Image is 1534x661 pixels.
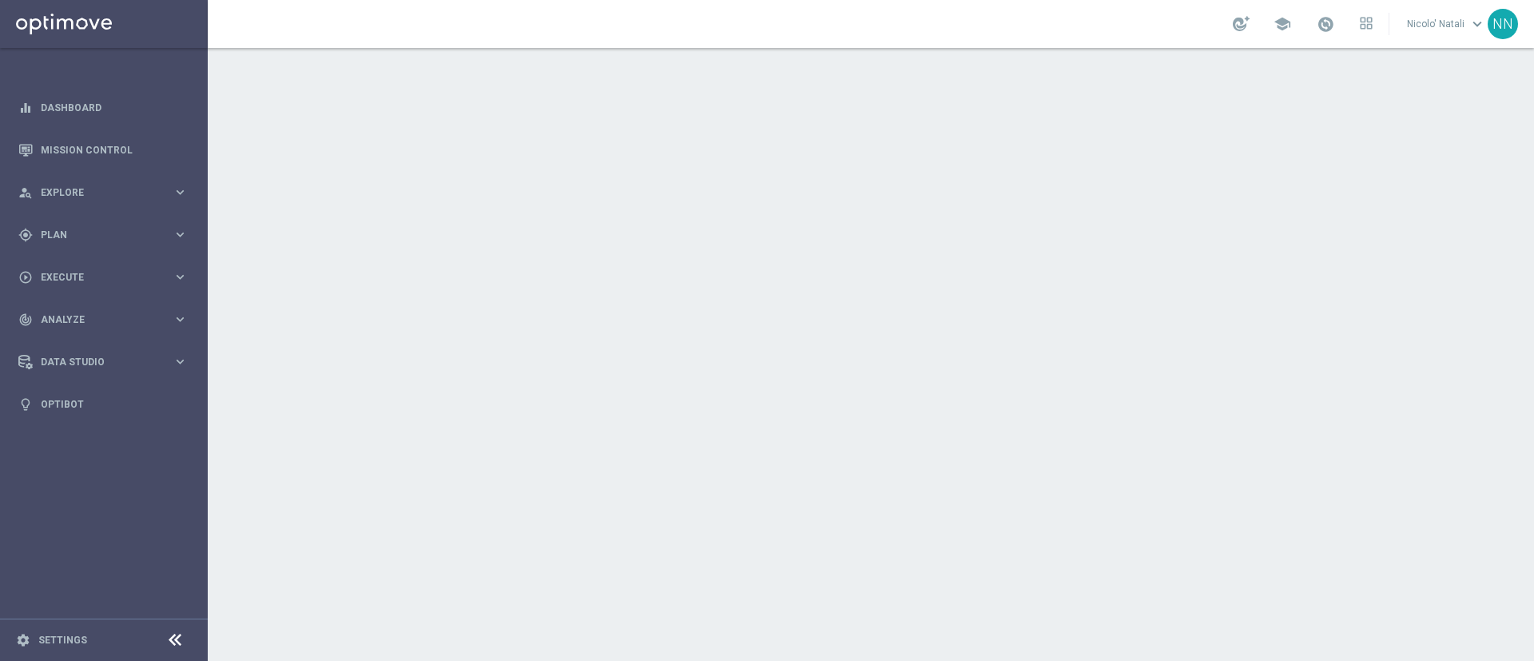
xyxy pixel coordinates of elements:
a: Optibot [41,383,188,425]
div: Mission Control [18,129,188,171]
a: Nicolo' Natalikeyboard_arrow_down [1405,12,1488,36]
a: Settings [38,635,87,645]
i: equalizer [18,101,33,115]
span: Data Studio [41,357,173,367]
button: gps_fixed Plan keyboard_arrow_right [18,229,189,241]
button: play_circle_outline Execute keyboard_arrow_right [18,271,189,284]
i: play_circle_outline [18,270,33,285]
i: person_search [18,185,33,200]
span: school [1274,15,1291,33]
i: keyboard_arrow_right [173,227,188,242]
span: keyboard_arrow_down [1468,15,1486,33]
span: Analyze [41,315,173,325]
i: keyboard_arrow_right [173,312,188,327]
div: Plan [18,228,173,242]
i: lightbulb [18,397,33,412]
i: settings [16,633,30,647]
div: Data Studio [18,355,173,369]
a: Mission Control [41,129,188,171]
a: Dashboard [41,86,188,129]
button: person_search Explore keyboard_arrow_right [18,186,189,199]
div: Dashboard [18,86,188,129]
i: gps_fixed [18,228,33,242]
div: Analyze [18,313,173,327]
i: keyboard_arrow_right [173,185,188,200]
i: keyboard_arrow_right [173,354,188,369]
div: Optibot [18,383,188,425]
div: Explore [18,185,173,200]
i: track_changes [18,313,33,327]
div: NN [1488,9,1518,39]
button: equalizer Dashboard [18,102,189,114]
button: lightbulb Optibot [18,398,189,411]
button: Mission Control [18,144,189,157]
span: Plan [41,230,173,240]
span: Explore [41,188,173,197]
span: Execute [41,273,173,282]
button: Data Studio keyboard_arrow_right [18,356,189,368]
button: track_changes Analyze keyboard_arrow_right [18,313,189,326]
div: Execute [18,270,173,285]
i: keyboard_arrow_right [173,269,188,285]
